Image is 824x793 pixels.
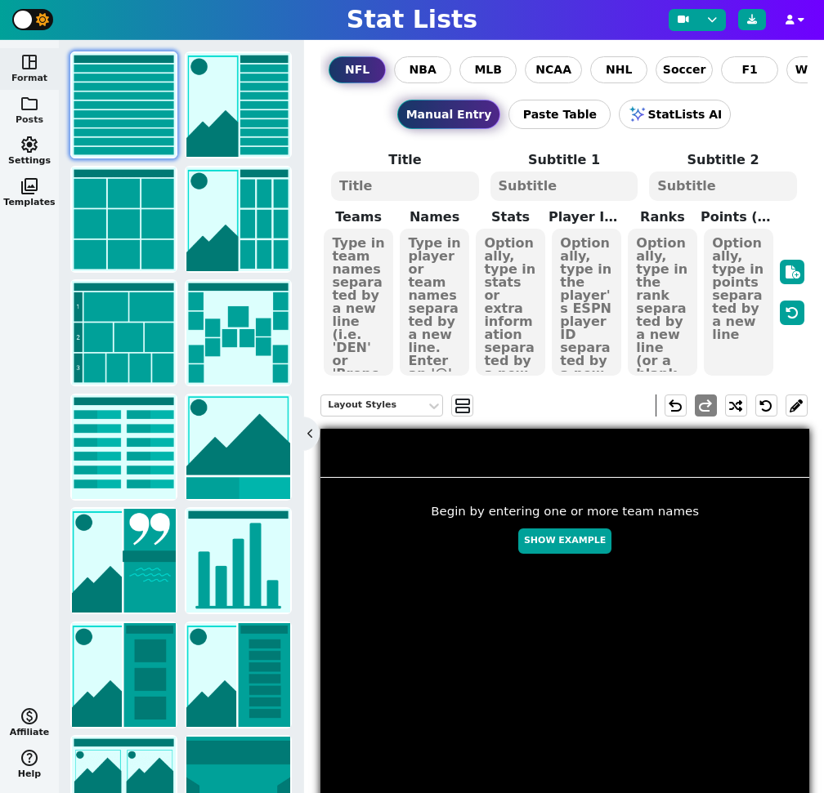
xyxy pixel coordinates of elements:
[20,176,39,196] span: photo_library
[665,396,685,416] span: undo
[397,100,501,129] button: Manual Entry
[665,394,687,417] button: undo
[72,167,176,271] img: grid
[508,100,611,129] button: Paste Table
[20,748,39,768] span: help
[549,207,625,227] label: Player ID/Image URL
[742,61,758,78] span: F1
[186,167,290,271] img: grid with image
[20,706,39,726] span: monetization_on
[72,281,176,385] img: tier
[345,61,369,78] span: NFL
[606,61,632,78] span: NHL
[186,281,290,385] img: bracket
[20,94,39,114] span: folder
[20,135,39,154] span: settings
[701,207,777,227] label: Points (< 8 teams)
[485,150,644,170] label: Subtitle 1
[410,61,437,78] span: NBA
[72,395,176,499] img: scores
[325,150,485,170] label: Title
[663,61,706,78] span: Soccer
[518,528,611,554] button: Show Example
[695,394,717,417] button: redo
[320,502,809,562] div: Begin by entering one or more team names
[347,5,477,34] h1: Stat Lists
[186,53,290,157] img: list with image
[72,53,176,157] img: list
[472,207,549,227] label: Stats
[474,61,502,78] span: MLB
[328,399,419,412] div: Layout Styles
[535,61,571,78] span: NCAA
[72,623,176,727] img: highlight
[696,396,715,416] span: redo
[72,509,176,613] img: news/quote
[396,207,472,227] label: Names
[186,509,290,613] img: chart
[186,395,290,499] img: matchup
[320,207,396,227] label: Teams
[643,150,803,170] label: Subtitle 2
[619,100,731,129] button: StatLists AI
[625,207,701,227] label: Ranks
[20,52,39,72] span: space_dashboard
[186,623,290,727] img: lineup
